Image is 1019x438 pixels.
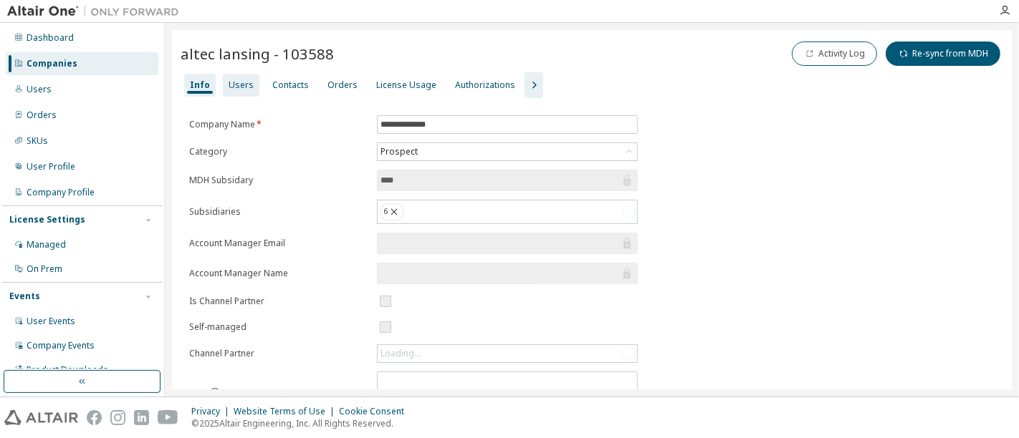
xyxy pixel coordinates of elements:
[27,239,66,250] div: Managed
[7,4,186,19] img: Altair One
[339,406,413,417] div: Cookie Consent
[378,144,420,160] div: Prospect
[381,348,421,359] div: Loading...
[27,58,77,69] div: Companies
[158,410,178,425] img: youtube.svg
[27,187,95,198] div: Company Profile
[191,406,234,417] div: Privacy
[181,44,334,64] span: altec lansing - 103588
[455,79,515,91] div: Authorizations
[189,321,368,333] label: Self-managed
[27,84,52,95] div: Users
[27,263,62,275] div: On Prem
[189,206,368,218] label: Subsidiaries
[27,32,74,44] div: Dashboard
[327,79,358,91] div: Orders
[229,79,254,91] div: Users
[272,79,309,91] div: Contacts
[189,386,209,399] label: Note
[27,316,75,327] div: User Events
[209,387,221,399] button: information
[27,135,48,147] div: SKUs
[87,410,102,425] img: facebook.svg
[9,291,40,302] div: Events
[110,410,125,425] img: instagram.svg
[4,410,78,425] img: altair_logo.svg
[9,214,85,225] div: License Settings
[27,340,95,351] div: Company Events
[189,296,368,307] label: Is Channel Partner
[189,268,368,279] label: Account Manager Name
[134,410,149,425] img: linkedin.svg
[234,406,339,417] div: Website Terms of Use
[376,79,436,91] div: License Usage
[189,146,368,157] label: Category
[27,109,57,121] div: Orders
[190,79,210,91] div: Info
[381,203,403,220] div: 6
[27,161,75,172] div: User Profile
[378,200,637,223] div: 6
[189,238,368,249] label: Account Manager Email
[189,175,368,186] label: MDH Subsidary
[189,119,368,130] label: Company Name
[27,364,108,376] div: Product Downloads
[191,417,413,429] p: © 2025 Altair Engineering, Inc. All Rights Reserved.
[792,42,877,66] button: Activity Log
[189,348,368,359] label: Channel Partner
[378,143,637,160] div: Prospect
[378,345,637,362] div: Loading...
[886,42,1000,66] button: Re-sync from MDH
